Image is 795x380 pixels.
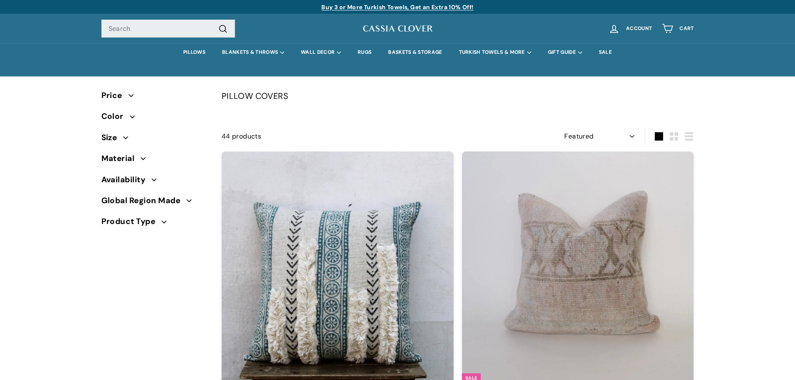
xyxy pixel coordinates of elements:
[222,131,458,142] div: 44 products
[101,174,152,186] span: Availability
[85,43,711,62] div: Primary
[603,16,657,41] a: Account
[657,16,699,41] a: Cart
[451,43,540,62] summary: TURKISH TOWELS & MORE
[101,150,208,171] button: Material
[101,110,130,123] span: Color
[222,89,694,103] div: PILLOW COVERS
[101,129,208,150] button: Size
[101,171,208,192] button: Availability
[101,20,235,38] input: Search
[679,26,694,31] span: Cart
[101,192,208,213] button: Global Region Made
[349,43,380,62] a: RUGS
[626,26,652,31] span: Account
[380,43,450,62] a: BASKETS & STORAGE
[540,43,591,62] summary: GIFT GUIDE
[175,43,214,62] a: PILLOWS
[101,215,162,228] span: Product Type
[101,213,208,234] button: Product Type
[293,43,349,62] summary: WALL DECOR
[214,43,293,62] summary: BLANKETS & THROWS
[101,89,129,102] span: Price
[101,194,187,207] span: Global Region Made
[321,3,473,11] a: Buy 3 or More Turkish Towels, Get an Extra 10% Off!
[101,87,208,108] button: Price
[101,131,124,144] span: Size
[101,152,141,165] span: Material
[591,43,620,62] a: SALE
[101,108,208,129] button: Color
